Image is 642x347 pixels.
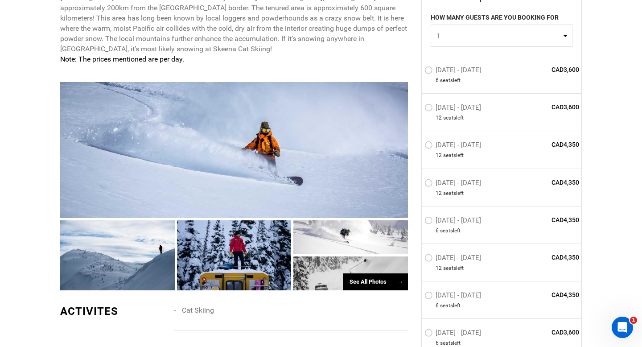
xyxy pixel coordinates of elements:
div: See All Photos [343,273,408,291]
span: 6 [436,77,439,84]
span: CAD3,600 [514,103,579,112]
span: s [450,302,453,310]
label: [DATE] - [DATE] [424,216,483,227]
span: 12 [436,114,442,122]
span: 12 [436,189,442,197]
label: HOW MANY GUESTS ARE YOU BOOKING FOR [431,13,559,25]
span: s [453,114,456,122]
span: 6 [436,227,439,234]
span: 12 [436,152,442,159]
span: Cat Skiing [182,306,214,314]
span: CAD4,350 [514,290,579,299]
span: s [450,227,453,234]
strong: Note: The prices mentioned are per day. [60,55,184,63]
span: seat left [443,264,464,272]
label: [DATE] - [DATE] [424,66,483,77]
label: [DATE] - [DATE] [424,178,483,189]
span: s [453,152,456,159]
span: seat left [443,152,464,159]
span: CAD3,600 [514,65,579,74]
span: 6 [436,339,439,347]
span: 6 [436,302,439,310]
span: seat left [443,189,464,197]
label: [DATE] - [DATE] [424,329,483,339]
span: seat left [440,339,461,347]
button: 1 [431,25,572,47]
div: ACTIVITES [60,304,167,319]
label: [DATE] - [DATE] [424,291,483,302]
iframe: Intercom live chat [612,317,633,338]
label: [DATE] - [DATE] [424,103,483,114]
span: 1 [436,31,561,40]
span: s [450,77,453,84]
span: 12 [436,264,442,272]
span: s [450,339,453,347]
span: 1 [630,317,637,324]
span: seat left [440,227,461,234]
label: [DATE] - [DATE] [424,253,483,264]
span: → [398,278,403,285]
span: seat left [440,77,461,84]
span: s [453,264,456,272]
span: CAD4,350 [514,140,579,149]
span: s [453,189,456,197]
label: [DATE] - [DATE] [424,141,483,152]
span: CAD4,350 [514,178,579,186]
span: seat left [440,302,461,310]
span: CAD3,600 [514,328,579,337]
span: CAD4,350 [514,252,579,261]
span: CAD4,350 [514,215,579,224]
span: seat left [443,114,464,122]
